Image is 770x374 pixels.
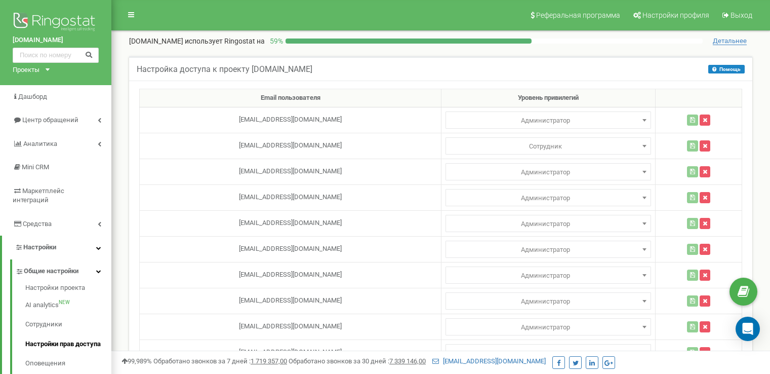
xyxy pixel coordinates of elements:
span: Администратор [449,217,647,231]
td: [EMAIL_ADDRESS][DOMAIN_NAME] [140,262,441,288]
span: Администратор [449,243,647,257]
span: Администратор [449,294,647,309]
span: Средства [23,220,52,228]
span: Mini CRM [22,163,49,171]
span: Администратор [449,269,647,283]
span: Обработано звонков за 7 дней : [153,357,287,365]
h5: Настройка доступа к проекту [DOMAIN_NAME] [137,65,312,74]
td: [EMAIL_ADDRESS][DOMAIN_NAME] [140,107,441,133]
div: Проекты [13,65,39,75]
span: Администратор [449,165,647,179]
span: Реферальная программа [536,11,620,19]
span: Администратор [449,191,647,205]
span: Администратор [445,215,651,232]
span: Администратор [445,111,651,129]
span: Администратор [445,318,651,335]
a: Настройки [2,236,111,259]
span: Настройки [23,243,56,251]
td: [EMAIL_ADDRESS][DOMAIN_NAME] [140,288,441,314]
span: Общие настройки [24,267,78,276]
span: Администратор [449,114,647,128]
td: [EMAIL_ADDRESS][DOMAIN_NAME] [140,133,441,159]
span: Администратор [445,267,651,284]
td: [EMAIL_ADDRESS][DOMAIN_NAME] [140,159,441,184]
img: Ringostat logo [13,10,99,35]
td: [EMAIL_ADDRESS][DOMAIN_NAME] [140,184,441,210]
th: Email пользователя [140,89,441,107]
a: Настройки прав доступа [25,334,111,354]
span: Настройки профиля [642,11,709,19]
span: Выход [731,11,752,19]
a: AI analyticsNEW [25,295,111,315]
span: Администратор [445,292,651,310]
span: Детальнее [713,37,747,45]
span: Администратор [445,137,651,155]
span: 99,989% [121,357,152,365]
span: Администратор [445,344,651,361]
span: Обработано звонков за 30 дней : [289,357,426,365]
a: Сотрудники [25,315,111,334]
p: 59 % [265,36,286,46]
td: [EMAIL_ADDRESS][DOMAIN_NAME] [140,314,441,340]
span: Администратор [445,241,651,258]
u: 1 719 357,00 [251,357,287,365]
span: Администратор [449,346,647,360]
span: Аналитика [23,140,57,147]
a: [EMAIL_ADDRESS][DOMAIN_NAME] [432,357,546,365]
span: Центр обращений [22,116,78,124]
span: Администратор [445,189,651,206]
button: Помощь [708,65,745,73]
td: [EMAIL_ADDRESS][DOMAIN_NAME] [140,236,441,262]
a: Общие настройки [15,259,111,280]
u: 7 339 146,00 [389,357,426,365]
span: Администратор [445,163,651,180]
a: Настройки проекта [25,283,111,295]
span: Маркетплейс интеграций [13,187,64,204]
a: Оповещения [25,354,111,373]
td: [EMAIL_ADDRESS][DOMAIN_NAME] [140,340,441,365]
span: Администратор [449,320,647,334]
td: [EMAIL_ADDRESS][DOMAIN_NAME] [140,210,441,236]
span: Дашборд [18,93,47,100]
input: Поиск по номеру [13,48,99,63]
a: [DOMAIN_NAME] [13,35,99,45]
th: Уровень привилегий [441,89,656,107]
span: использует Ringostat на [185,37,265,45]
div: Open Intercom Messenger [736,317,760,341]
span: Сотрудник [449,139,647,154]
p: [DOMAIN_NAME] [129,36,265,46]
